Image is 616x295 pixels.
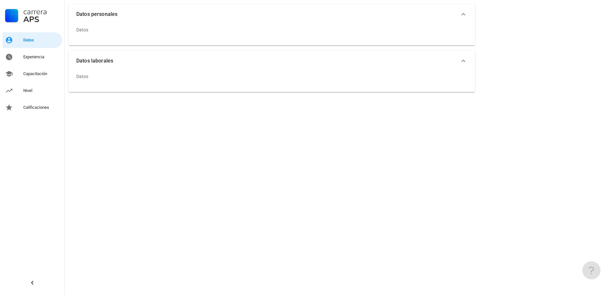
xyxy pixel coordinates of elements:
span: Datos personales [76,10,459,19]
div: Datos [23,38,59,43]
div: APS [23,16,59,23]
div: Datos [76,69,89,84]
div: Calificaciones [23,105,59,110]
div: Nivel [23,88,59,93]
div: Datos [76,22,89,38]
div: Experiencia [23,54,59,60]
a: Experiencia [3,49,62,65]
div: Carrera [23,8,59,16]
div: Capacitación [23,71,59,76]
button: Datos personales [69,4,475,25]
a: Calificaciones [3,100,62,115]
span: Datos laborales [76,56,459,65]
a: Capacitación [3,66,62,82]
button: Datos laborales [69,51,475,71]
a: Datos [3,32,62,48]
a: Nivel [3,83,62,98]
